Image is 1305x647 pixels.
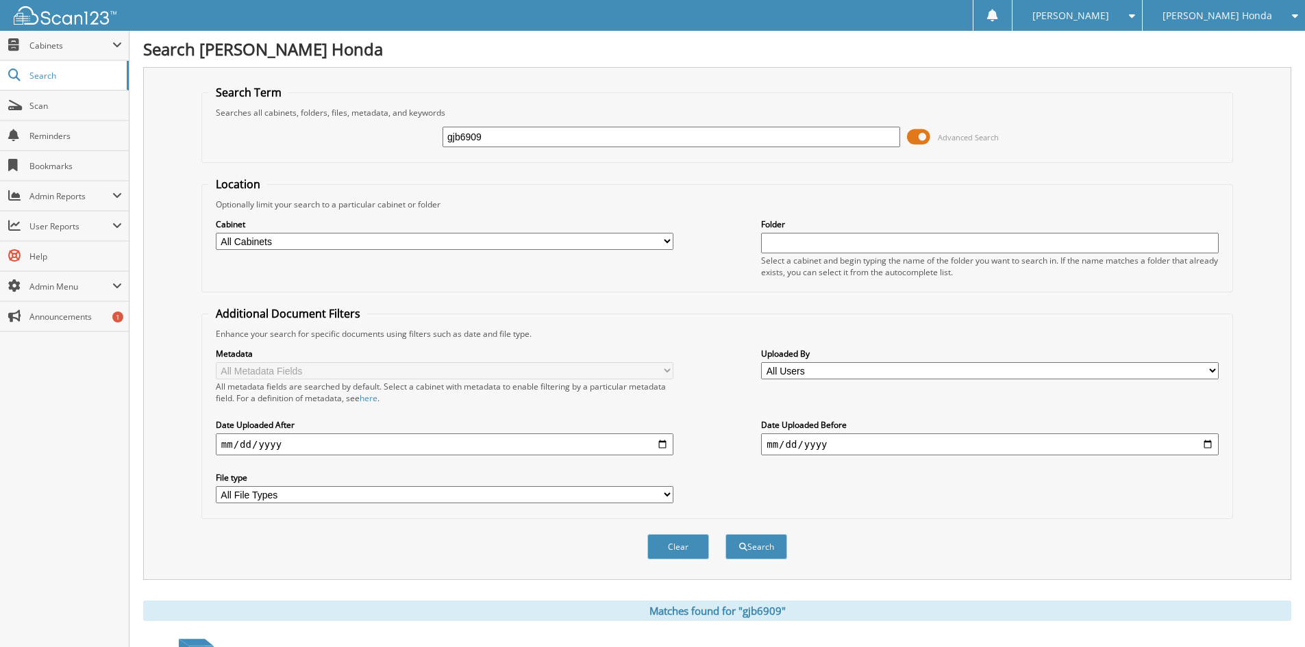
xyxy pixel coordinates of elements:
[29,190,112,202] span: Admin Reports
[143,600,1291,621] div: Matches found for "gjb6909"
[29,40,112,51] span: Cabinets
[647,534,709,559] button: Clear
[29,100,122,112] span: Scan
[29,281,112,292] span: Admin Menu
[216,472,673,483] label: File type
[761,218,1219,230] label: Folder
[1032,12,1109,20] span: [PERSON_NAME]
[112,312,123,322] div: 1
[14,6,116,25] img: scan123-logo-white.svg
[938,132,999,142] span: Advanced Search
[216,348,673,359] label: Metadata
[209,199,1226,210] div: Optionally limit your search to a particular cabinet or folder
[761,433,1219,455] input: end
[29,130,122,142] span: Reminders
[761,255,1219,278] div: Select a cabinet and begin typing the name of the folder you want to search in. If the name match...
[761,419,1219,431] label: Date Uploaded Before
[216,419,673,431] label: Date Uploaded After
[761,348,1219,359] label: Uploaded By
[209,85,288,100] legend: Search Term
[725,534,787,559] button: Search
[143,38,1291,60] h1: Search [PERSON_NAME] Honda
[360,392,377,404] a: here
[29,70,120,81] span: Search
[209,177,267,192] legend: Location
[216,433,673,455] input: start
[29,251,122,262] span: Help
[29,220,112,232] span: User Reports
[29,160,122,172] span: Bookmarks
[29,311,122,322] span: Announcements
[216,381,673,404] div: All metadata fields are searched by default. Select a cabinet with metadata to enable filtering b...
[209,306,367,321] legend: Additional Document Filters
[216,218,673,230] label: Cabinet
[209,107,1226,118] div: Searches all cabinets, folders, files, metadata, and keywords
[209,328,1226,340] div: Enhance your search for specific documents using filters such as date and file type.
[1163,12,1272,20] span: [PERSON_NAME] Honda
